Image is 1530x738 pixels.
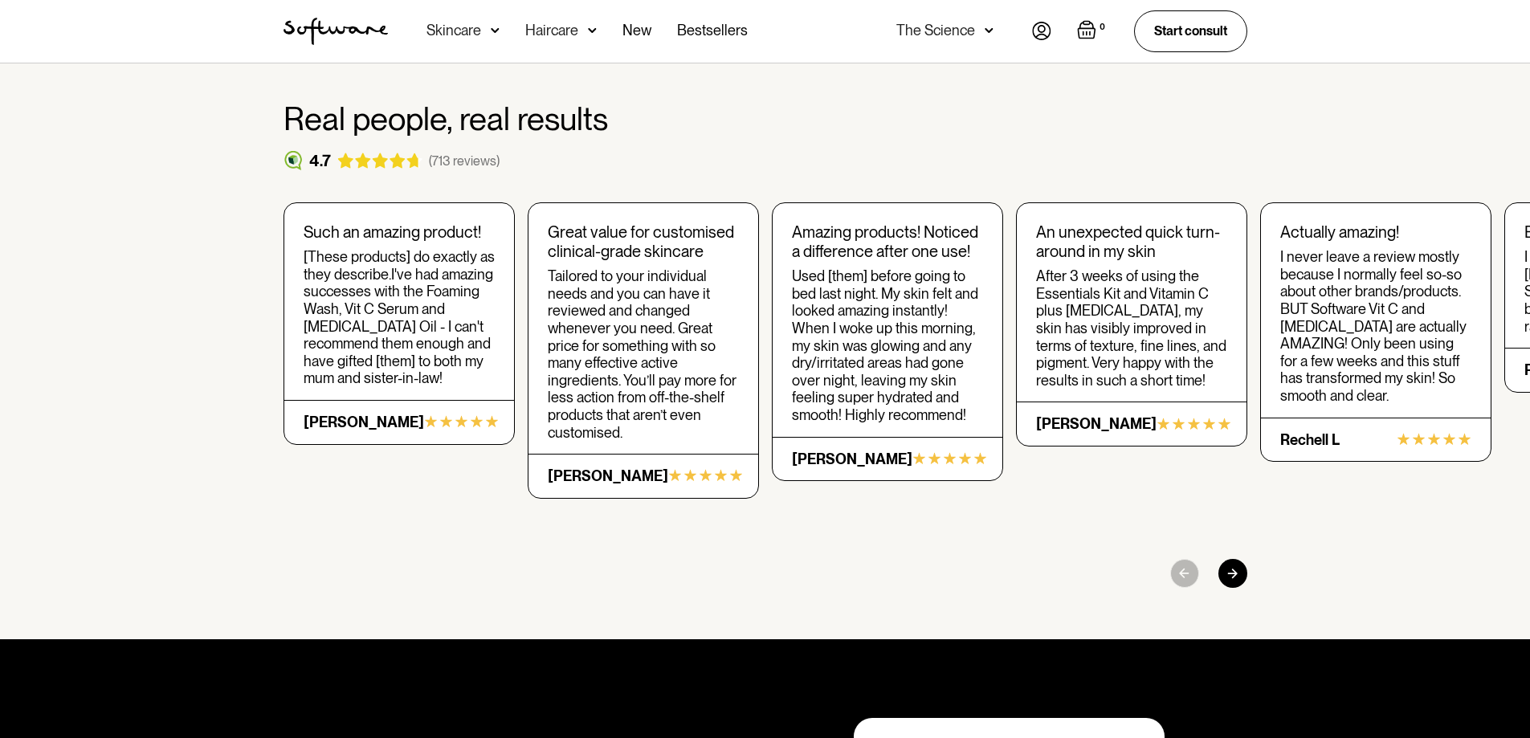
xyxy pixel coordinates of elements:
div: [These products] do exactly as they describe.I've had amazing successes with the Foaming Wash, Vi... [304,248,495,387]
div: Rechell L [1280,431,1340,449]
img: 5 rating stars [912,452,987,466]
div: [PERSON_NAME] [792,451,912,468]
img: 5 rating stars [668,469,743,483]
div: [PERSON_NAME] [304,414,424,431]
img: reviews logo [284,151,303,170]
a: home [284,18,388,45]
a: Open empty cart [1077,20,1108,43]
div: Amazing products! Noticed a difference after one use! [792,222,983,261]
img: Software Logo [284,18,388,45]
img: 5 rating stars [1157,418,1231,431]
div: [PERSON_NAME] [548,467,668,485]
a: Start consult [1134,10,1247,51]
div: Tailored to your individual needs and you can have it reviewed and changed whenever you need. Gre... [548,267,739,441]
h2: Real people, real results [284,100,1247,138]
div: 4.7 [309,151,331,170]
div: The Science [896,22,975,39]
img: arrow down [588,22,597,39]
div: Such an amazing product! [304,222,495,242]
a: 4.7(713 reviews) [284,151,500,170]
img: 5 rating stars [424,415,499,429]
img: reviews stars [337,153,422,169]
img: arrow down [985,22,993,39]
div: Skincare [426,22,481,39]
div: Used [them] before going to bed last night. My skin felt and looked amazing instantly! When I wok... [792,267,983,423]
div: I never leave a review mostly because I normally feel so-so about other brands/products. BUT Soft... [1280,248,1471,404]
div: After 3 weeks of using the Essentials Kit and Vitamin C plus [MEDICAL_DATA], my skin has visibly ... [1036,267,1227,389]
div: Haircare [525,22,578,39]
div: (713 reviews) [429,153,500,169]
div: An unexpected quick turn-around in my skin [1036,222,1227,261]
div: 0 [1096,20,1108,35]
div: Actually amazing! [1280,222,1471,242]
img: arrow down [491,22,500,39]
div: Great value for customised clinical-grade skincare [548,222,739,261]
div: [PERSON_NAME] [1036,415,1157,433]
img: 5 rating stars [1397,433,1471,446]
